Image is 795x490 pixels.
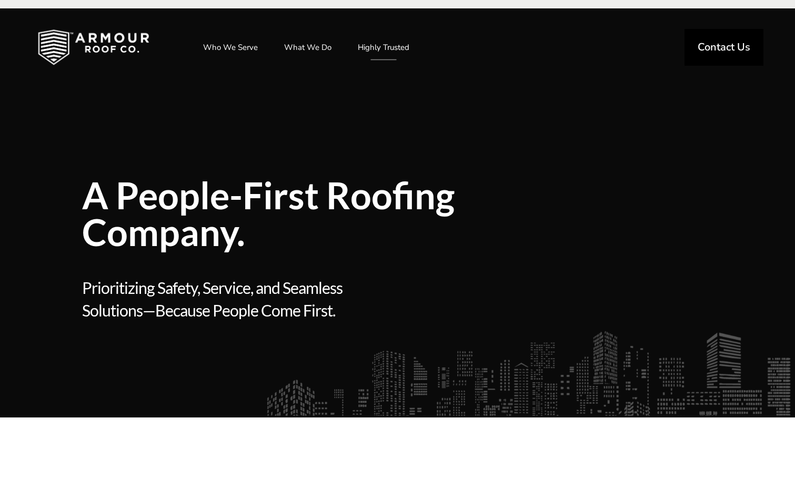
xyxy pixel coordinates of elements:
[82,177,550,250] span: A People-First Roofing Company.
[347,34,420,60] a: Highly Trusted
[698,42,750,53] span: Contact Us
[685,29,763,66] a: Contact Us
[82,277,394,375] span: Prioritizing Safety, Service, and Seamless Solutions—Because People Come First.
[21,21,166,74] img: Industrial and Commercial Roofing Company | Armour Roof Co.
[193,34,268,60] a: Who We Serve
[274,34,342,60] a: What We Do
